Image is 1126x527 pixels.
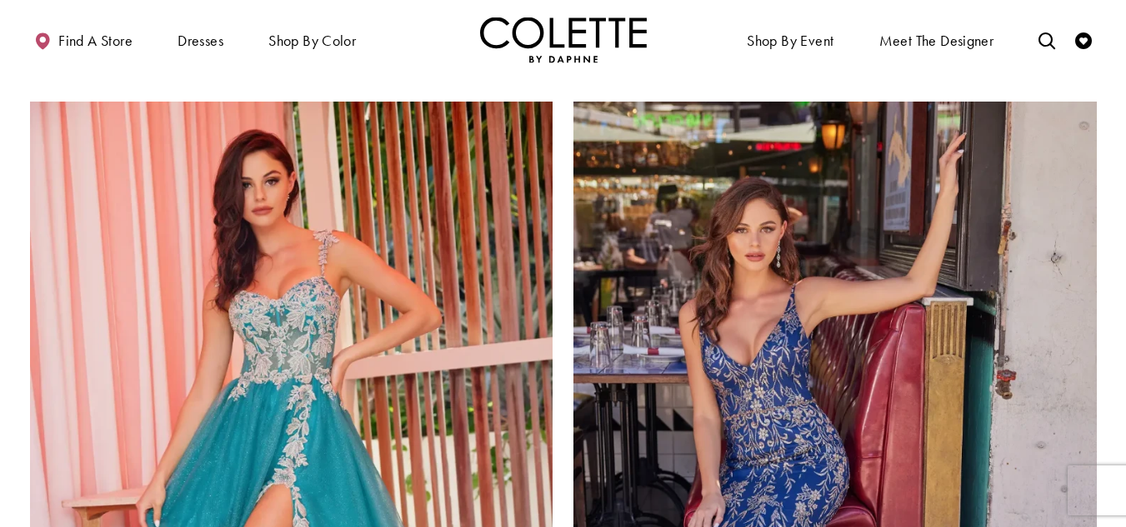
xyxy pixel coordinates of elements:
span: Shop by color [264,17,360,62]
a: Visit Home Page [480,17,647,62]
span: Meet the designer [879,32,994,49]
a: Meet the designer [875,17,998,62]
span: Shop By Event [743,17,838,62]
span: Dresses [178,32,223,49]
span: Dresses [173,17,228,62]
a: Find a store [30,17,137,62]
span: Shop By Event [747,32,833,49]
a: Check Wishlist [1071,17,1096,62]
img: Colette by Daphne [480,17,647,62]
a: Toggle search [1034,17,1059,62]
span: Shop by color [268,32,356,49]
span: Find a store [58,32,133,49]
